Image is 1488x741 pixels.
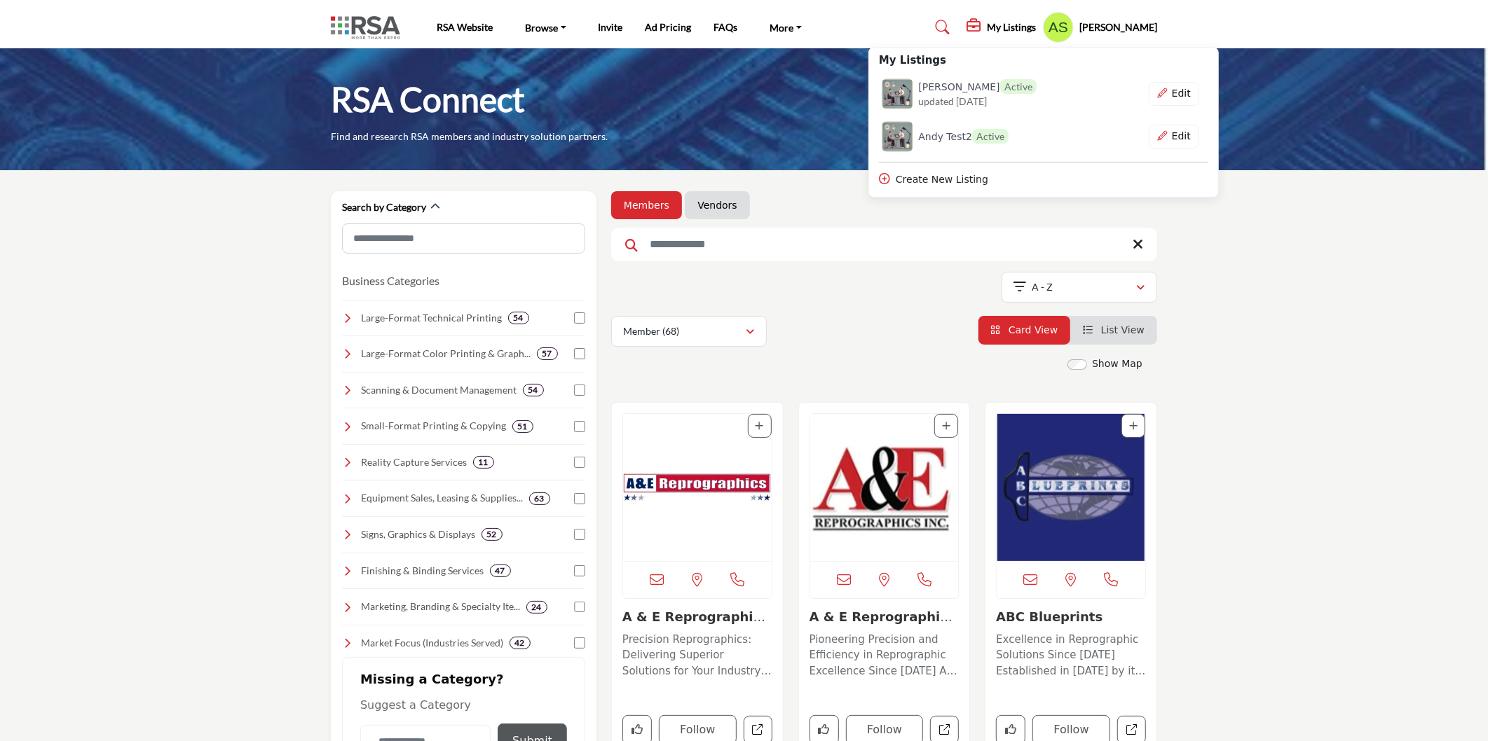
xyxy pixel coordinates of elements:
p: Precision Reprographics: Delivering Superior Solutions for Your Industry Needs Located in [GEOGRA... [622,632,772,679]
a: View Card [991,324,1058,335]
b: 54 [514,313,524,323]
h3: A & E Reprographics - AZ [622,609,772,625]
div: My Listings [868,47,1219,198]
button: Show hide supplier dropdown [1043,12,1074,43]
h3: ABC Blueprints [996,609,1146,625]
img: andy-test logo [882,78,913,109]
button: Business Categories [342,272,439,289]
b: 24 [532,602,542,612]
h4: Finishing & Binding Services: Laminating, binding, folding, trimming, and other finishing touches... [362,564,484,578]
a: ABC Blueprints [996,609,1103,624]
a: andy-test2 logo Andy Test2Active [879,120,1070,152]
div: 11 Results For Reality Capture Services [473,456,494,469]
input: Select Signs, Graphics & Displays checkbox [574,529,585,540]
a: A & E Reprographics,... [810,609,953,639]
a: FAQs [714,21,738,33]
input: Search Category [342,223,585,254]
p: Excellence in Reprographic Solutions Since [DATE] Established in [DATE] by its founder [PERSON_NA... [996,632,1146,679]
div: 42 Results For Market Focus (Industries Served) [510,637,531,649]
input: Select Finishing & Binding Services checkbox [574,565,585,576]
b: 63 [535,494,545,504]
span: Active [972,129,1009,144]
h5: [PERSON_NAME] [1079,20,1157,34]
b: 54 [528,385,538,395]
b: 47 [496,566,505,576]
img: A & E Reprographics - AZ [623,414,772,561]
img: A & E Reprographics, Inc. VA [810,414,959,561]
b: 57 [542,349,552,359]
h4: Scanning & Document Management: Digital conversion, archiving, indexing, secure storage, and stre... [362,383,517,397]
div: 52 Results For Signs, Graphics & Displays [482,528,503,541]
h4: Equipment Sales, Leasing & Supplies: Equipment sales, leasing, service, and resale of plotters, s... [362,491,524,505]
img: andy-test2 logo [882,121,913,152]
input: Select Reality Capture Services checkbox [574,457,585,468]
button: Show Company Details With Edit Page [1149,125,1199,148]
p: A - Z [1032,280,1053,294]
h4: Large-Format Color Printing & Graphics: Banners, posters, vehicle wraps, and presentation graphics. [362,347,531,361]
a: Ad Pricing [646,21,692,33]
input: Select Marketing, Branding & Specialty Items checkbox [574,602,585,613]
h2: Search by Category [342,200,426,214]
label: Show Map [1092,356,1142,371]
div: Create New Listing [879,172,1208,187]
span: Active [1000,79,1037,94]
input: Select Scanning & Document Management checkbox [574,385,585,396]
input: Select Equipment Sales, Leasing & Supplies checkbox [574,493,585,504]
div: 51 Results For Small-Format Printing & Copying [512,420,533,433]
input: Select Market Focus (Industries Served) checkbox [574,637,585,649]
a: Browse [515,18,576,37]
p: Pioneering Precision and Efficiency in Reprographic Excellence Since [DATE] As a longstanding lea... [810,632,960,679]
div: 47 Results For Finishing & Binding Services [490,565,511,577]
a: Search [922,16,960,39]
input: Select Large-Format Technical Printing checkbox [574,312,585,324]
div: Basic outlined example [1149,82,1199,106]
button: Member (68) [611,316,767,347]
h4: Market Focus (Industries Served): Tailored solutions for industries like architecture, constructi... [362,636,504,650]
span: Card View [1009,324,1058,335]
a: A & E Reprographics ... [622,609,768,639]
h4: Signs, Graphics & Displays: Exterior/interior building signs, trade show booths, event displays, ... [362,527,476,541]
h4: Small-Format Printing & Copying: Professional printing for black and white and color document pri... [362,419,507,433]
b: 11 [479,457,489,467]
h4: Reality Capture Services: Laser scanning, BIM modeling, photogrammetry, 3D scanning, and other ad... [362,455,467,469]
a: Invite [599,21,623,33]
span: updated [DATE] [919,94,988,109]
h4: Large-Format Technical Printing: High-quality printing for blueprints, construction and architect... [362,311,503,325]
button: A - Z [1002,272,1157,303]
img: ABC Blueprints [997,414,1145,561]
li: Card View [978,316,1071,345]
input: Select Large-Format Color Printing & Graphics checkbox [574,348,585,359]
a: Precision Reprographics: Delivering Superior Solutions for Your Industry Needs Located in [GEOGRA... [622,628,772,679]
p: Find and research RSA members and industry solution partners. [331,130,608,144]
div: 63 Results For Equipment Sales, Leasing & Supplies [529,492,550,505]
h3: A & E Reprographics, Inc. VA [810,609,960,625]
button: Show Company Details With Edit Page [1149,82,1199,106]
span: Suggest a Category [360,698,471,712]
a: Add To List [1129,420,1138,431]
b: 51 [518,422,528,431]
h2: Missing a Category? [360,672,567,697]
div: 57 Results For Large-Format Color Printing & Graphics [537,347,558,360]
a: andy-test logo [PERSON_NAME]Active updated [DATE] [879,78,1070,109]
a: Vendors [697,198,737,212]
h6: Andy Test [919,79,1037,94]
h5: My Listings [987,21,1036,34]
a: Open Listing in new tab [997,414,1145,561]
div: 54 Results For Large-Format Technical Printing [508,312,529,324]
input: Search Keyword [611,228,1157,261]
a: More [760,18,812,37]
div: 54 Results For Scanning & Document Management [523,384,544,396]
span: List View [1101,324,1145,335]
a: Excellence in Reprographic Solutions Since [DATE] Established in [DATE] by its founder [PERSON_NA... [996,628,1146,679]
a: Open Listing in new tab [623,414,772,561]
h4: Marketing, Branding & Specialty Items: Design and creative services, marketing support, and speci... [362,600,521,614]
input: Select Small-Format Printing & Copying checkbox [574,421,585,432]
h1: RSA Connect [331,78,525,121]
a: Add To List [756,420,764,431]
a: Open Listing in new tab [810,414,959,561]
div: My Listings [967,19,1036,36]
a: RSA Website [437,21,493,33]
div: 24 Results For Marketing, Branding & Specialty Items [526,601,547,614]
h6: Andy Test2 [919,129,1009,144]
